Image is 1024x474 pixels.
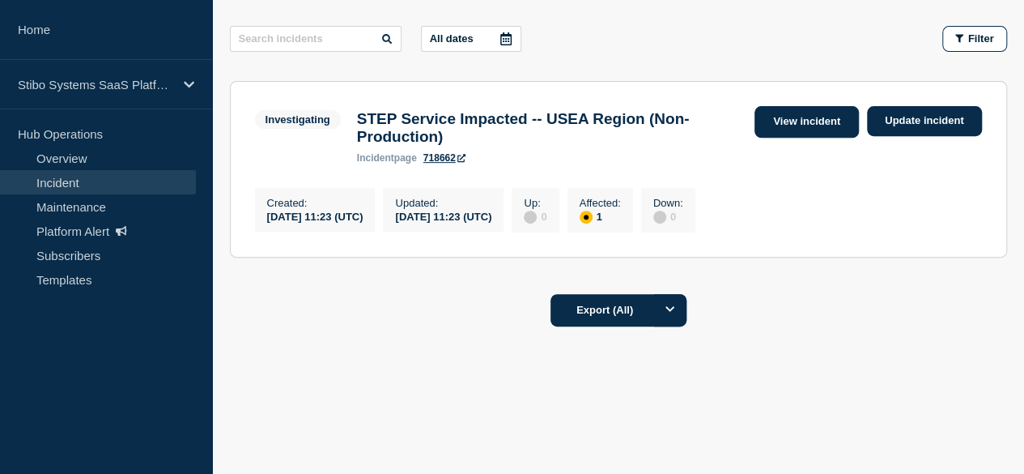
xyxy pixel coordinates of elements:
a: View incident [754,106,859,138]
div: 1 [580,209,621,224]
input: Search incidents [230,26,402,52]
span: Investigating [255,110,341,129]
h3: STEP Service Impacted -- USEA Region (Non- Production) [357,110,746,146]
span: Filter [968,32,994,45]
p: Up : [524,197,546,209]
div: [DATE] 11:23 (UTC) [395,209,491,223]
p: page [357,152,417,164]
p: Created : [267,197,363,209]
div: disabled [524,211,537,224]
p: Affected : [580,197,621,209]
p: Stibo Systems SaaS Platform Status [18,78,173,92]
a: 718662 [423,152,465,164]
button: All dates [421,26,521,52]
button: Export (All) [550,294,686,327]
div: disabled [653,211,666,224]
p: Updated : [395,197,491,209]
span: incident [357,152,394,164]
div: [DATE] 11:23 (UTC) [267,209,363,223]
button: Filter [942,26,1007,52]
button: Options [654,294,686,327]
p: Down : [653,197,683,209]
div: affected [580,211,593,224]
div: 0 [653,209,683,224]
div: 0 [524,209,546,224]
a: Update incident [867,106,982,136]
p: All dates [430,32,474,45]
